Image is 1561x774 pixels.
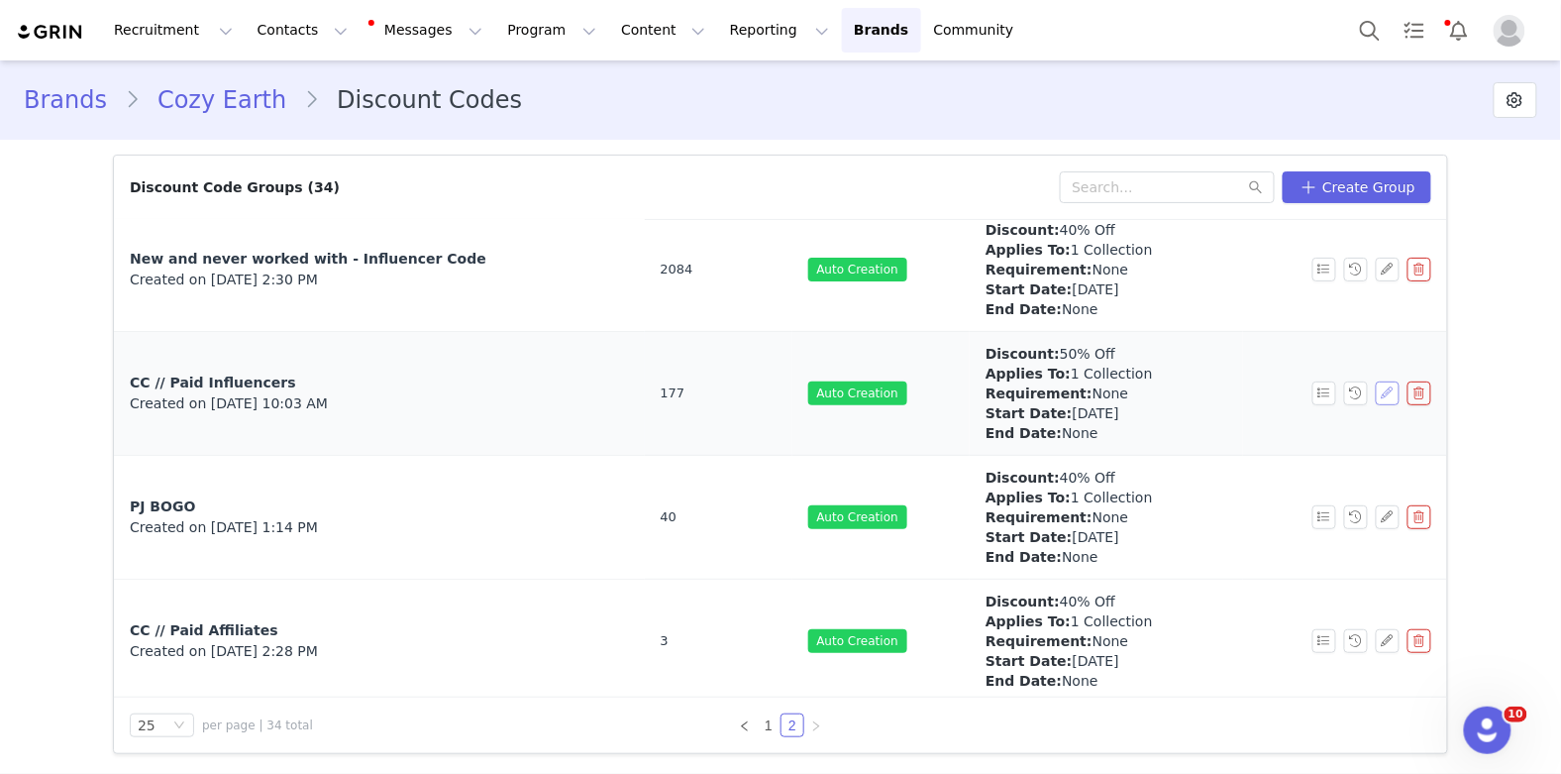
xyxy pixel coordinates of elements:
div: None [986,423,1153,443]
span: Created on [DATE] 10:03 AM [130,393,328,414]
button: Content [609,8,717,53]
button: Reporting [718,8,841,53]
strong: Applies To: [986,613,1071,629]
span: Auto Creation [808,505,907,529]
input: Search... [1060,171,1275,203]
a: New and never worked with - Influencer Code [130,249,486,270]
a: Brands [842,8,920,53]
strong: Applies To: [986,366,1071,382]
strong: Start Date: [986,405,1073,421]
li: Previous Page [733,714,757,737]
li: Next Page [804,714,828,737]
i: icon: down [173,719,185,733]
a: Cozy Earth [140,82,304,118]
div: 1 Collection [986,364,1153,384]
div: None [986,631,1153,651]
button: Profile [1482,15,1545,47]
div: None [986,547,1153,567]
div: None [986,507,1153,527]
strong: Discount: [986,594,1060,609]
div: 40% Off [986,468,1153,488]
div: [DATE] [986,651,1153,671]
button: Program [495,8,608,53]
div: None [986,299,1153,319]
span: 3 [661,631,669,651]
a: PJ BOGO [130,497,195,517]
div: 50% Off [986,344,1153,364]
button: Contacts [246,8,360,53]
button: Search [1348,8,1392,53]
button: Messages [361,8,494,53]
span: 10 [1505,707,1527,722]
i: icon: right [810,720,822,732]
button: Notifications [1437,8,1481,53]
span: CC // Paid Affiliates [130,622,278,638]
strong: Start Date: [986,529,1073,545]
img: grin logo [16,23,85,42]
div: None [986,384,1153,403]
strong: Applies To: [986,242,1071,258]
strong: Requirement: [986,386,1093,401]
a: 1 [758,715,780,736]
strong: End Date: [986,549,1062,565]
article: Discount Code Groups [113,155,1448,754]
strong: End Date: [986,673,1062,689]
a: Brands [24,82,125,118]
a: CC // Paid Influencers [130,373,296,393]
a: CC // Paid Affiliates [130,620,278,641]
strong: Discount: [986,346,1060,362]
strong: Requirement: [986,509,1093,525]
div: None [986,671,1153,691]
strong: Requirement: [986,633,1093,649]
iframe: Intercom live chat [1464,707,1511,754]
div: 40% Off [986,592,1153,611]
div: [DATE] [986,403,1153,423]
div: None [986,260,1153,279]
span: Created on [DATE] 2:28 PM [130,641,318,662]
span: Auto Creation [808,629,907,653]
strong: End Date: [986,301,1062,317]
span: Created on [DATE] 2:30 PM [130,270,318,290]
div: Discount Code Groups (34) [130,177,340,198]
div: [DATE] [986,279,1153,299]
strong: Discount: [986,222,1060,238]
strong: End Date: [986,425,1062,441]
div: 1 Collection [986,611,1153,631]
span: Auto Creation [808,382,907,405]
div: 1 Collection [986,488,1153,507]
li: 1 [757,714,780,737]
span: PJ BOGO [130,498,195,514]
span: 2084 [661,260,693,279]
li: 2 [780,714,804,737]
img: placeholder-profile.jpg [1494,15,1525,47]
span: CC // Paid Influencers [130,375,296,390]
span: 40 [661,507,677,527]
i: icon: left [739,720,751,732]
button: Recruitment [102,8,245,53]
span: Auto Creation [808,258,907,281]
span: 177 [661,384,685,403]
div: 1 Collection [986,240,1153,260]
a: 2 [781,715,803,736]
div: 25 [138,715,156,736]
button: Create Group [1283,171,1431,203]
strong: Requirement: [986,262,1093,277]
a: Community [922,8,1035,53]
strong: Start Date: [986,653,1073,669]
i: icon: search [1249,180,1263,194]
strong: Discount: [986,470,1060,486]
span: per page | 34 total [202,717,313,734]
a: Tasks [1393,8,1436,53]
div: [DATE] [986,527,1153,547]
span: New and never worked with - Influencer Code [130,251,486,267]
span: Created on [DATE] 1:14 PM [130,517,318,538]
div: 40% Off [986,220,1153,240]
strong: Applies To: [986,490,1071,505]
strong: Start Date: [986,281,1073,297]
